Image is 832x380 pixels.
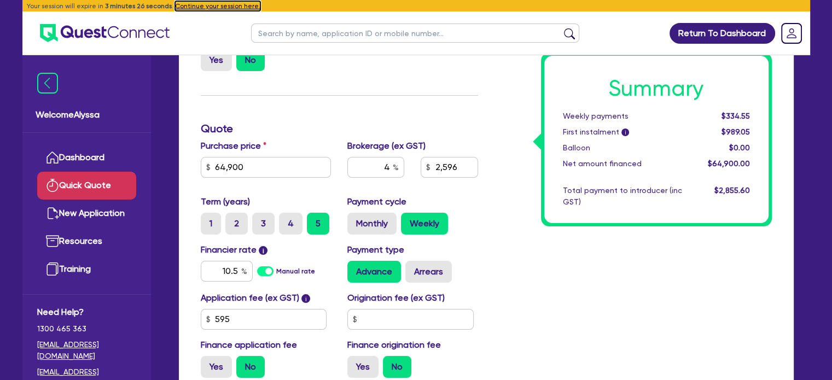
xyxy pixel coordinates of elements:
[37,323,136,335] span: 1300 465 363
[37,227,136,255] a: Resources
[621,129,629,137] span: i
[46,179,59,192] img: quick-quote
[721,112,749,120] span: $334.55
[201,139,266,153] label: Purchase price
[347,338,441,352] label: Finance origination fee
[46,235,59,248] img: resources
[563,75,750,102] h1: Summary
[401,213,448,235] label: Weekly
[347,139,426,153] label: Brokerage (ex GST)
[555,158,690,169] div: Net amount financed
[201,338,297,352] label: Finance application fee
[37,73,58,93] img: icon-menu-close
[347,291,445,305] label: Origination fee (ex GST)
[555,142,690,154] div: Balloon
[721,127,749,136] span: $989.05
[37,144,136,172] a: Dashboard
[201,243,268,256] label: Financier rate
[347,261,401,283] label: Advance
[555,110,690,122] div: Weekly payments
[201,195,250,208] label: Term (years)
[40,24,170,42] img: quest-connect-logo-blue
[714,186,749,195] span: $2,855.60
[225,213,248,235] label: 2
[37,172,136,200] a: Quick Quote
[670,23,775,44] a: Return To Dashboard
[201,291,299,305] label: Application fee (ex GST)
[259,246,267,255] span: i
[46,262,59,276] img: training
[252,213,275,235] label: 3
[251,24,579,43] input: Search by name, application ID or mobile number...
[201,356,232,378] label: Yes
[347,195,406,208] label: Payment cycle
[301,294,310,303] span: i
[236,49,265,71] label: No
[405,261,452,283] label: Arrears
[555,126,690,138] div: First instalment
[175,1,260,11] button: Continue your session here.
[347,243,404,256] label: Payment type
[729,143,749,152] span: $0.00
[36,108,138,121] span: Welcome Alyssa
[279,213,302,235] label: 4
[201,49,232,71] label: Yes
[37,306,136,319] span: Need Help?
[236,356,265,378] label: No
[37,255,136,283] a: Training
[37,200,136,227] a: New Application
[201,122,478,135] h3: Quote
[707,159,749,168] span: $64,900.00
[105,2,172,10] span: 3 minutes 26 seconds
[37,339,136,362] a: [EMAIL_ADDRESS][DOMAIN_NAME]
[383,356,411,378] label: No
[276,266,315,276] label: Manual rate
[347,213,397,235] label: Monthly
[777,19,806,48] a: Dropdown toggle
[347,356,379,378] label: Yes
[46,207,59,220] img: new-application
[307,213,329,235] label: 5
[555,185,690,208] div: Total payment to introducer (inc GST)
[201,213,221,235] label: 1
